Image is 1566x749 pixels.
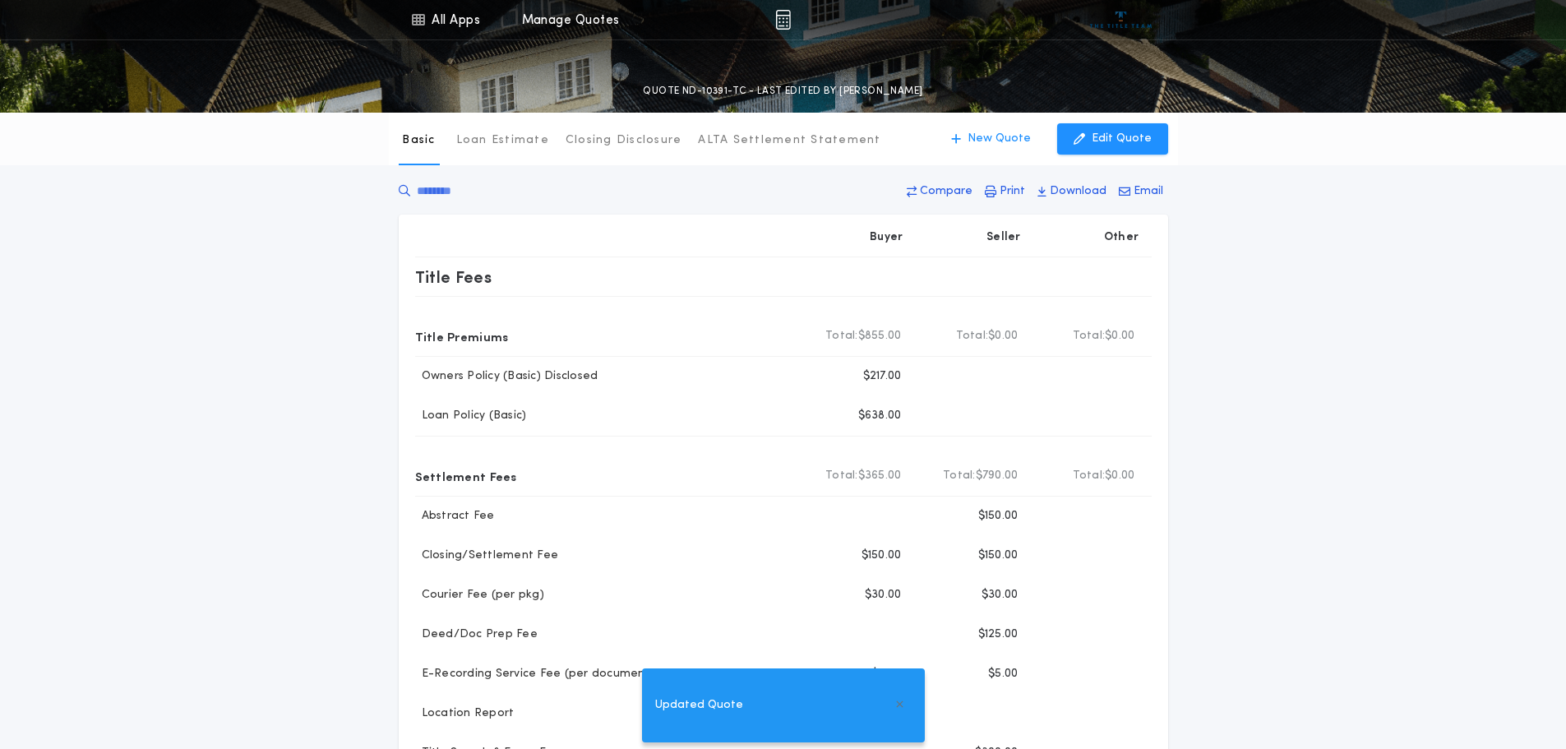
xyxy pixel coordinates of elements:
span: $855.00 [858,328,902,344]
p: Settlement Fees [415,463,517,489]
p: Buyer [870,229,903,246]
button: Compare [902,177,977,206]
p: ALTA Settlement Statement [698,132,880,149]
img: vs-icon [1090,12,1152,28]
span: $0.00 [988,328,1018,344]
button: Print [980,177,1030,206]
b: Total: [825,468,858,484]
p: $30.00 [865,587,902,603]
p: $638.00 [858,408,902,424]
p: Download [1050,183,1106,200]
button: Email [1114,177,1168,206]
p: Closing/Settlement Fee [415,548,559,564]
p: Courier Fee (per pkg) [415,587,544,603]
button: New Quote [935,123,1047,155]
p: $125.00 [978,626,1019,643]
p: Basic [402,132,435,149]
p: $150.00 [978,508,1019,525]
p: Email [1134,183,1163,200]
p: Compare [920,183,972,200]
p: Seller [986,229,1021,246]
p: Closing Disclosure [566,132,682,149]
b: Total: [825,328,858,344]
p: New Quote [968,131,1031,147]
p: Loan Estimate [456,132,549,149]
b: Total: [1073,468,1106,484]
p: Title Fees [415,264,492,290]
span: Updated Quote [655,696,743,714]
p: Owners Policy (Basic) Disclosed [415,368,598,385]
img: img [775,10,791,30]
b: Total: [956,328,989,344]
p: Deed/Doc Prep Fee [415,626,538,643]
b: Total: [1073,328,1106,344]
p: $150.00 [862,548,902,564]
span: $790.00 [976,468,1019,484]
button: Edit Quote [1057,123,1168,155]
p: $150.00 [978,548,1019,564]
p: Loan Policy (Basic) [415,408,527,424]
p: Other [1103,229,1138,246]
b: Total: [943,468,976,484]
span: $365.00 [858,468,902,484]
span: $0.00 [1105,468,1134,484]
span: $0.00 [1105,328,1134,344]
p: Abstract Fee [415,508,495,525]
p: $217.00 [863,368,902,385]
p: $30.00 [982,587,1019,603]
p: Print [1000,183,1025,200]
p: Edit Quote [1092,131,1152,147]
p: QUOTE ND-10391-TC - LAST EDITED BY [PERSON_NAME] [643,83,922,99]
p: Title Premiums [415,323,509,349]
button: Download [1032,177,1111,206]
